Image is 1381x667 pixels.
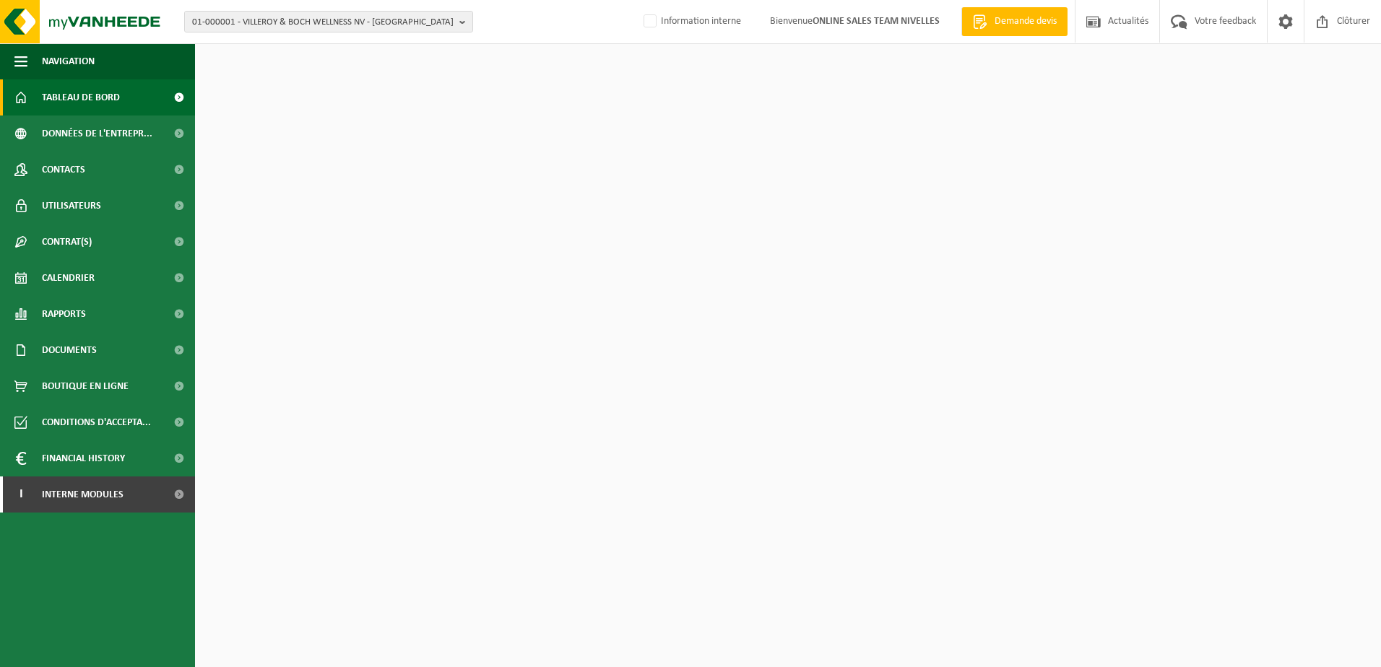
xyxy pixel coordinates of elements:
[42,260,95,296] span: Calendrier
[42,224,92,260] span: Contrat(s)
[641,11,741,32] label: Information interne
[42,440,125,476] span: Financial History
[42,476,124,513] span: Interne modules
[184,11,473,32] button: 01-000001 - VILLEROY & BOCH WELLNESS NV - [GEOGRAPHIC_DATA]
[42,79,120,115] span: Tableau de bord
[42,152,85,188] span: Contacts
[42,368,129,404] span: Boutique en ligne
[14,476,27,513] span: I
[42,43,95,79] span: Navigation
[42,188,101,224] span: Utilisateurs
[961,7,1068,36] a: Demande devis
[42,115,152,152] span: Données de l'entrepr...
[991,14,1060,29] span: Demande devis
[192,12,454,33] span: 01-000001 - VILLEROY & BOCH WELLNESS NV - [GEOGRAPHIC_DATA]
[42,404,151,440] span: Conditions d'accepta...
[42,296,86,332] span: Rapports
[42,332,97,368] span: Documents
[813,16,940,27] strong: ONLINE SALES TEAM NIVELLES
